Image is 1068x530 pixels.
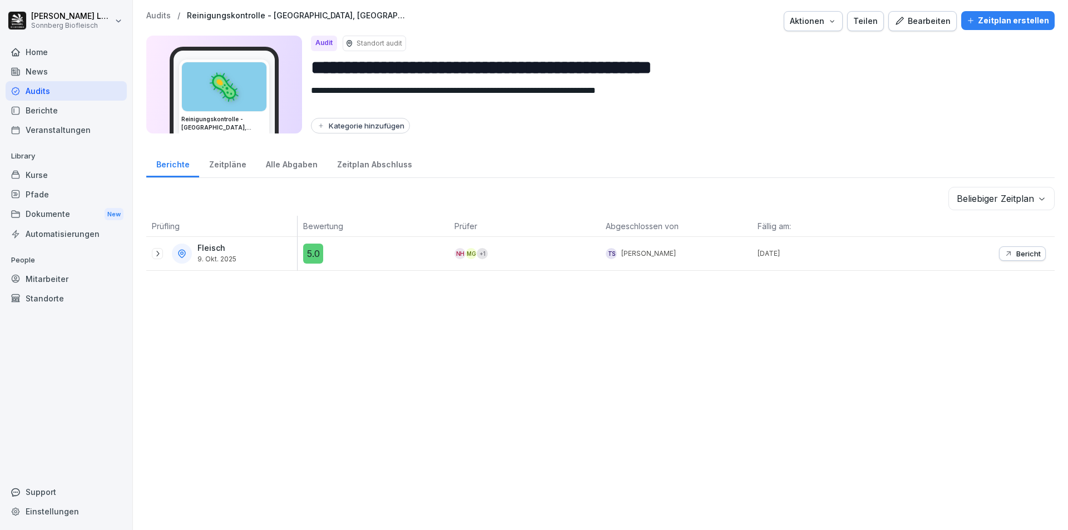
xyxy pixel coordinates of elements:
[181,115,267,132] h3: Reinigungskontrolle - [GEOGRAPHIC_DATA], [GEOGRAPHIC_DATA]
[317,121,404,130] div: Kategorie hinzufügen
[6,502,127,521] a: Einstellungen
[967,14,1049,27] div: Zeitplan erstellen
[477,248,488,259] div: + 1
[606,220,746,232] p: Abgeschlossen von
[894,15,951,27] div: Bearbeiten
[327,149,422,177] a: Zeitplan Abschluss
[752,216,903,237] th: Fällig am:
[105,208,123,221] div: New
[621,249,676,259] p: [PERSON_NAME]
[6,185,127,204] a: Pfade
[888,11,957,31] button: Bearbeiten
[6,42,127,62] a: Home
[6,62,127,81] a: News
[6,224,127,244] a: Automatisierungen
[199,149,256,177] a: Zeitpläne
[6,165,127,185] a: Kurse
[187,11,409,21] a: Reinigungskontrolle - [GEOGRAPHIC_DATA], [GEOGRAPHIC_DATA]
[6,482,127,502] div: Support
[197,255,236,263] p: 9. Okt. 2025
[606,248,617,259] div: TS
[6,147,127,165] p: Library
[152,220,291,232] p: Prüfling
[303,244,323,264] div: 5.0
[6,204,127,225] div: Dokumente
[357,38,402,48] p: Standort audit
[466,248,477,259] div: MG
[31,12,112,21] p: [PERSON_NAME] Lumetsberger
[784,11,843,31] button: Aktionen
[303,220,443,232] p: Bewertung
[146,11,171,21] a: Audits
[31,22,112,29] p: Sonnberg Biofleisch
[197,244,236,253] p: Fleisch
[449,216,600,237] th: Prüfer
[146,149,199,177] a: Berichte
[6,101,127,120] a: Berichte
[177,11,180,21] p: /
[999,246,1046,261] button: Bericht
[758,249,903,259] p: [DATE]
[790,15,837,27] div: Aktionen
[6,204,127,225] a: DokumenteNew
[256,149,327,177] a: Alle Abgaben
[6,289,127,308] a: Standorte
[6,269,127,289] a: Mitarbeiter
[454,248,466,259] div: NH
[6,251,127,269] p: People
[847,11,884,31] button: Teilen
[182,62,266,111] div: 🦠
[6,81,127,101] a: Audits
[961,11,1055,30] button: Zeitplan erstellen
[1016,249,1041,258] p: Bericht
[853,15,878,27] div: Teilen
[311,36,337,51] div: Audit
[6,120,127,140] a: Veranstaltungen
[311,118,410,133] button: Kategorie hinzufügen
